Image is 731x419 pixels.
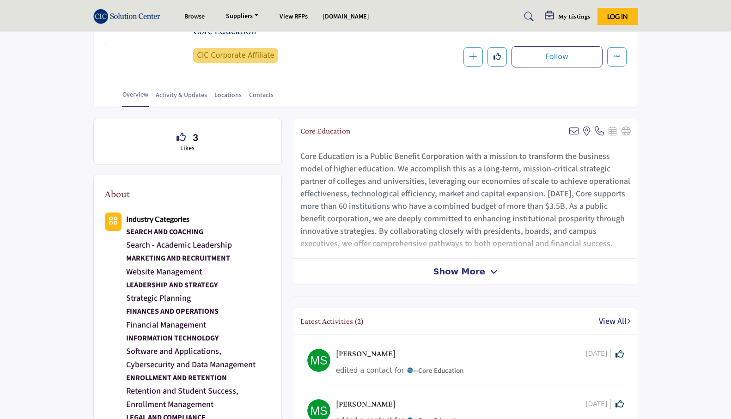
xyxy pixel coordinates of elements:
h2: About [105,186,130,201]
a: Activity & Updates [155,91,207,107]
button: Like [487,47,507,67]
p: Core Education is a Public Benefit Corporation with a mission to transform the business model of ... [300,150,631,250]
a: Retention and Student Success, [126,385,238,397]
span: [DATE] [585,399,610,409]
span: 3 [193,130,198,144]
i: Click to Like this activity [615,350,624,358]
h2: Core Education [300,126,350,136]
a: LEADERSHIP AND STRATEGY [126,279,270,291]
a: Search - Academic Leadership [126,239,232,251]
h5: [PERSON_NAME] [336,399,396,409]
span: Show More [433,265,485,278]
button: Log In [597,8,638,25]
a: Suppliers [219,10,265,23]
a: imageCore Education [407,365,463,377]
a: View All [599,315,631,328]
a: Contacts [249,91,274,107]
a: Strategic Planning [126,292,191,304]
a: Enrollment Management [126,399,213,410]
span: Log In [607,12,628,20]
a: Website Management [126,266,202,278]
button: More details [607,47,627,67]
img: avtar-image [307,349,330,372]
div: Financial management, budgeting tools, and operational efficiency solutions for college administr... [126,305,270,318]
h5: My Listings [558,12,591,20]
div: Executive search services, leadership coaching, and professional development programs for institu... [126,225,270,238]
a: Search [515,9,540,24]
span: [DATE] [585,349,610,358]
p: Likes [105,144,270,153]
a: [DOMAIN_NAME] [323,12,369,21]
div: Technology infrastructure, software solutions, and digital transformation services for higher edu... [126,332,270,345]
a: MARKETING AND RECRUITMENT [126,252,270,265]
button: Category Icon [105,213,122,231]
span: Core Education [407,366,463,376]
div: Institutional effectiveness, strategic planning, and leadership development resources for college... [126,279,270,291]
h5: [PERSON_NAME] [336,349,396,359]
div: My Listings [545,11,591,22]
img: site Logo [93,9,165,24]
a: Software and Applications, [126,346,221,357]
a: Financial Management [126,319,206,331]
a: View RFPs [280,12,308,21]
div: Brand development, digital marketing, and student recruitment campaign solutions for colleges [126,252,270,265]
span: CIC Corporate Affiliate [193,48,278,63]
a: ENROLLMENT AND RETENTION [126,371,270,384]
i: Click to Like this activity [615,400,624,408]
h2: Latest Activities (2) [300,316,364,326]
a: Browse [184,12,205,21]
a: Locations [214,91,242,107]
b: Industry Categories [126,214,189,223]
a: SEARCH AND COACHING [126,225,270,238]
div: Student recruitment, enrollment management, and retention strategy solutions to optimize student ... [126,371,270,384]
a: INFORMATION TECHNOLOGY [126,332,270,345]
a: Industry Categories [126,213,189,225]
a: Cybersecurity and Data Management [126,359,256,370]
img: image [407,364,418,376]
a: FINANCES AND OPERATIONS [126,305,270,318]
span: edited a contact for [336,366,404,375]
a: Overview [122,90,149,107]
button: Follow [512,46,603,67]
